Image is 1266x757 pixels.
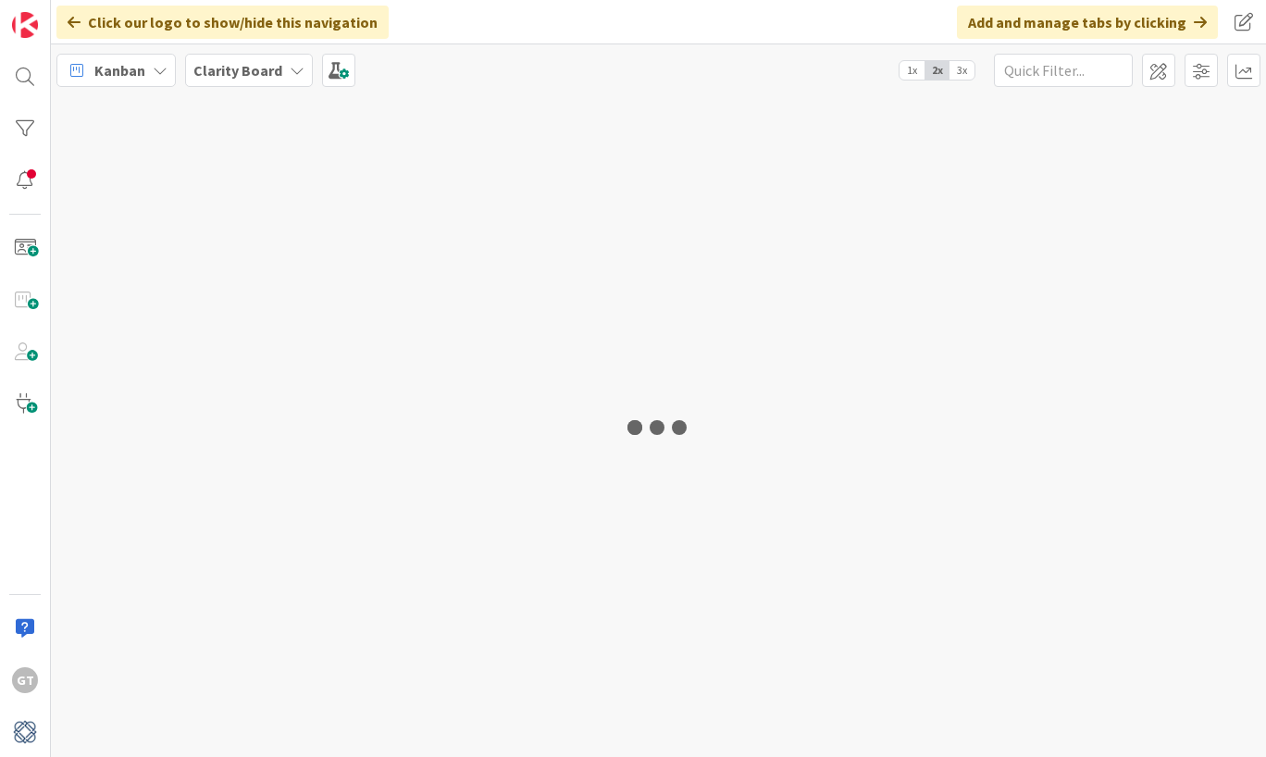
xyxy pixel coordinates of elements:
[994,54,1133,87] input: Quick Filter...
[957,6,1218,39] div: Add and manage tabs by clicking
[949,61,974,80] span: 3x
[12,12,38,38] img: Visit kanbanzone.com
[193,61,282,80] b: Clarity Board
[56,6,389,39] div: Click our logo to show/hide this navigation
[925,61,949,80] span: 2x
[94,59,145,81] span: Kanban
[12,719,38,745] img: avatar
[12,667,38,693] div: GT
[900,61,925,80] span: 1x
